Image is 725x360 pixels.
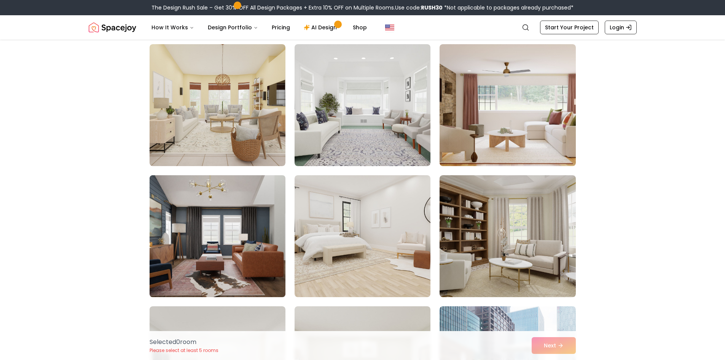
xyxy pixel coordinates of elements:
span: *Not applicable to packages already purchased* [443,4,574,11]
a: AI Design [298,20,345,35]
img: United States [385,23,394,32]
img: Room room-8 [295,175,430,297]
img: Spacejoy Logo [89,20,136,35]
img: Room room-5 [295,44,430,166]
img: Room room-4 [150,44,285,166]
img: Room room-6 [440,44,575,166]
span: Use code: [395,4,443,11]
nav: Main [145,20,373,35]
a: Shop [347,20,373,35]
div: The Design Rush Sale – Get 30% OFF All Design Packages + Extra 10% OFF on Multiple Rooms. [151,4,574,11]
p: Selected 0 room [150,338,218,347]
nav: Global [89,15,637,40]
a: Pricing [266,20,296,35]
button: Design Portfolio [202,20,264,35]
a: Start Your Project [540,21,599,34]
a: Spacejoy [89,20,136,35]
img: Room room-9 [440,175,575,297]
button: How It Works [145,20,200,35]
b: RUSH30 [421,4,443,11]
p: Please select at least 5 rooms [150,347,218,354]
a: Login [605,21,637,34]
img: Room room-7 [146,172,289,300]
